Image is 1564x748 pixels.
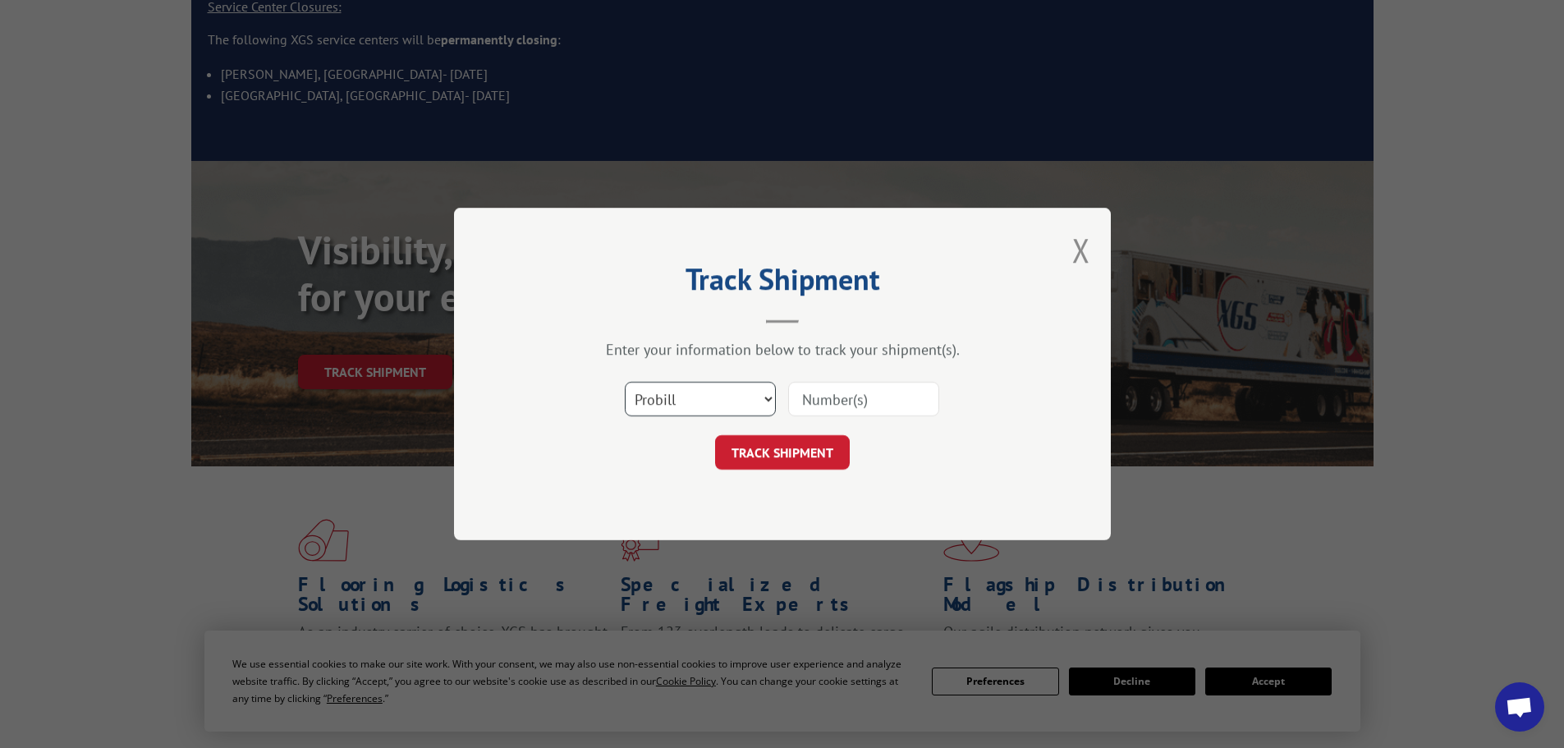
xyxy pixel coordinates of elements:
h2: Track Shipment [536,268,1029,299]
a: Open chat [1495,682,1544,732]
button: TRACK SHIPMENT [715,435,850,470]
button: Close modal [1072,228,1090,272]
input: Number(s) [788,382,939,416]
div: Enter your information below to track your shipment(s). [536,340,1029,359]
